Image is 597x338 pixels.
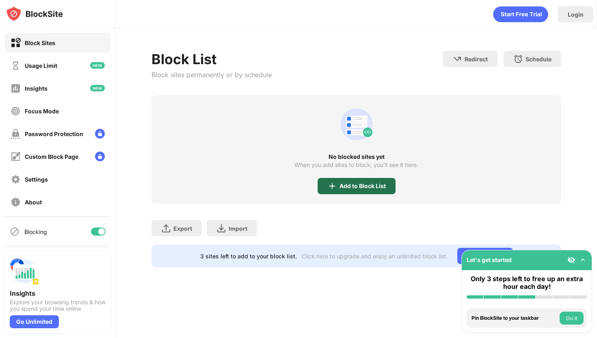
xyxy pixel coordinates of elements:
div: Only 3 steps left to free up an extra hour each day! [467,275,587,290]
img: time-usage-off.svg [11,61,21,71]
div: When you add sites to block, you’ll see it here. [294,162,418,168]
div: Settings [25,176,48,183]
div: Block sites permanently or by schedule [151,71,272,79]
img: about-off.svg [11,197,21,207]
div: Insights [10,289,106,297]
div: Usage Limit [25,62,57,69]
div: Go Unlimited [10,315,59,328]
div: Add to Block List [340,183,386,189]
img: lock-menu.svg [95,152,105,161]
div: Password Protection [25,130,83,137]
div: Block Sites [25,39,55,46]
img: customize-block-page-off.svg [11,152,21,162]
div: Redirect [465,56,488,63]
button: Do it [560,312,584,325]
div: Blocking [24,228,47,235]
div: Let's get started [467,256,512,263]
div: Focus Mode [25,108,59,115]
img: focus-off.svg [11,106,21,116]
div: Block List [151,51,272,67]
div: No blocked sites yet [151,154,561,160]
div: Login [568,11,584,18]
div: animation [493,6,548,22]
img: new-icon.svg [90,62,105,69]
div: 3 sites left to add to your block list. [200,253,297,260]
div: Import [229,225,247,232]
div: Custom Block Page [25,153,78,160]
div: Insights [25,85,48,92]
img: blocking-icon.svg [10,227,19,236]
img: block-on.svg [11,38,21,48]
img: logo-blocksite.svg [6,6,63,22]
img: settings-off.svg [11,174,21,184]
div: Explore your browsing trends & how you spend your time online [10,299,106,312]
div: Go Unlimited [457,248,513,264]
img: password-protection-off.svg [11,129,21,139]
div: Click here to upgrade and enjoy an unlimited block list. [302,253,448,260]
div: Pin BlockSite to your taskbar [472,315,558,321]
img: push-insights.svg [10,257,39,286]
img: omni-setup-toggle.svg [579,256,587,264]
div: About [25,199,42,206]
div: Export [173,225,192,232]
img: lock-menu.svg [95,129,105,139]
img: insights-off.svg [11,83,21,93]
div: animation [337,105,376,144]
img: new-icon.svg [90,85,105,91]
img: eye-not-visible.svg [567,256,575,264]
div: Schedule [526,56,552,63]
